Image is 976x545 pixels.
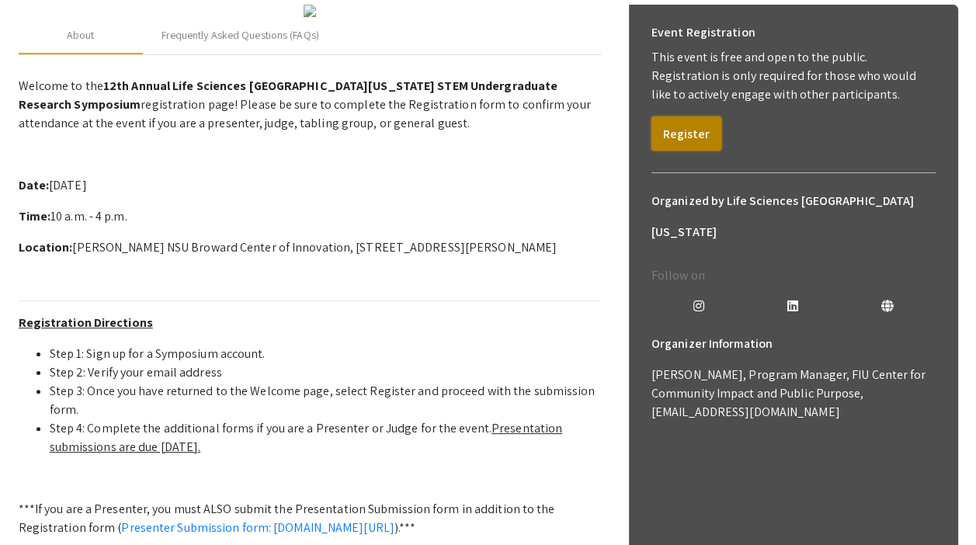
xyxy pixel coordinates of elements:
h6: Event Registration [651,17,755,48]
button: Register [651,116,721,151]
p: [PERSON_NAME] NSU Broward Center of Innovation, [STREET_ADDRESS][PERSON_NAME] [19,238,601,257]
u: Registration Directions [19,314,153,331]
iframe: Chat [12,475,66,533]
p: [DATE] [19,176,601,195]
div: Frequently Asked Questions (FAQs) [162,27,319,43]
li: Step 3: Once you have returned to the Welcome page, select Register and proceed with the submissi... [50,382,601,419]
h6: Organized by Life Sciences [GEOGRAPHIC_DATA][US_STATE] [651,186,936,248]
p: This event is free and open to the public. Registration is only required for those who would like... [651,48,936,104]
strong: 12th Annual Life Sciences [GEOGRAPHIC_DATA][US_STATE] STEM Undergraduate Research Symposium [19,78,558,113]
strong: Date: [19,177,50,193]
p: [PERSON_NAME], Program Manager, FIU Center for Community Impact and Public Purpose, [EMAIL_ADDRES... [651,366,936,422]
h6: Organizer Information [651,328,936,359]
p: ***If you are a Presenter, you must ALSO submit the Presentation Submission form in addition to t... [19,500,601,537]
div: About [67,27,95,43]
p: Welcome to the registration page! Please be sure to complete the Registration form to confirm you... [19,77,601,133]
strong: Time: [19,208,51,224]
u: Presentation submissions are due [DATE]. [50,420,563,455]
p: 10 a.m. - 4 p.m. [19,207,601,226]
a: Presenter Submission form: [DOMAIN_NAME][URL] [121,519,394,536]
strong: Location: [19,239,73,255]
li: Step 1: Sign up for a Symposium account. [50,345,601,363]
li: Step 2: Verify your email address [50,363,601,382]
p: Follow on [651,266,936,285]
li: Step 4: Complete the additional forms if you are a Presenter or Judge for the event. [50,419,601,456]
img: 32153a09-f8cb-4114-bf27-cfb6bc84fc69.png [304,5,316,17]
